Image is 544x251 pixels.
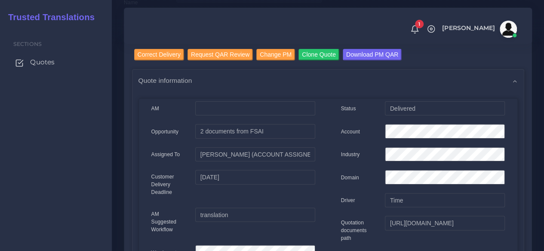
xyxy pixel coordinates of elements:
label: Assigned To [151,151,180,158]
div: Quote information [132,70,524,91]
input: Request QAR Review [187,49,253,60]
label: Customer Delivery Deadline [151,173,183,196]
a: [PERSON_NAME]avatar [438,21,520,38]
label: Industry [341,151,360,158]
span: Quotes [30,57,55,67]
label: Account [341,128,360,136]
input: Clone Quote [298,49,339,60]
input: Correct Delivery [134,49,184,60]
input: Change PM [256,49,295,60]
a: Trusted Translations [2,10,95,24]
a: 1 [407,24,422,34]
label: Quotation documents path [341,219,372,242]
span: [PERSON_NAME] [442,25,495,31]
span: 1 [415,20,424,28]
label: Opportunity [151,128,179,136]
label: Status [341,105,356,112]
a: Quotes [6,53,105,71]
span: Sections [13,41,42,47]
label: Driver [341,197,355,204]
label: Domain [341,174,359,181]
img: avatar [500,21,517,38]
label: AM [151,105,159,112]
label: AM Suggested Workflow [151,210,183,233]
input: Download PM QAR [343,49,402,60]
span: Quote information [138,76,192,85]
input: pm [195,147,315,162]
h2: Trusted Translations [2,12,95,22]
